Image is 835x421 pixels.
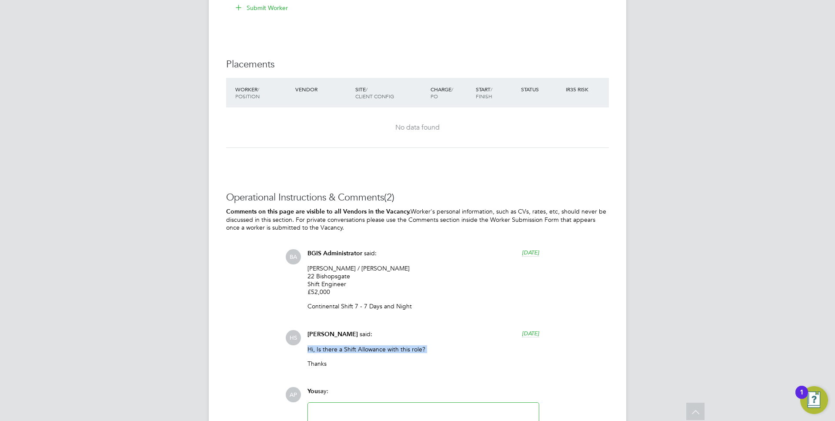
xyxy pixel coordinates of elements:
span: / PO [431,86,453,100]
span: AP [286,387,301,402]
div: Charge [428,81,474,104]
span: BA [286,249,301,264]
div: Start [474,81,519,104]
span: said: [364,249,377,257]
h3: Operational Instructions & Comments [226,191,609,204]
span: / Finish [476,86,492,100]
span: [PERSON_NAME] [307,331,358,338]
p: Worker's personal information, such as CVs, rates, etc, should never be discussed in this section... [226,207,609,232]
div: Vendor [293,81,353,97]
p: [PERSON_NAME] / [PERSON_NAME] 22 Bishopsgate Shift Engineer £52,000 [307,264,539,296]
div: 1 [800,392,804,404]
span: [DATE] [522,249,539,256]
p: Continental Shift 7 - 7 Days and Night [307,302,539,310]
span: [DATE] [522,330,539,337]
span: You [307,388,318,395]
div: Worker [233,81,293,104]
p: Thanks [307,360,539,368]
div: IR35 Risk [564,81,594,97]
span: / Client Config [355,86,394,100]
span: / Position [235,86,260,100]
div: Status [519,81,564,97]
p: Hi, Is there a Shift Allowance with this role? [307,345,539,353]
div: No data found [235,123,600,132]
b: Comments on this page are visible to all Vendors in the Vacancy. [226,208,411,215]
span: (2) [384,191,394,203]
button: Submit Worker [230,1,295,15]
h3: Placements [226,58,609,71]
div: say: [307,387,539,402]
span: said: [360,330,372,338]
div: Site [353,81,428,104]
button: Open Resource Center, 1 new notification [800,386,828,414]
span: HS [286,330,301,345]
span: BGIS Administrator [307,250,362,257]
